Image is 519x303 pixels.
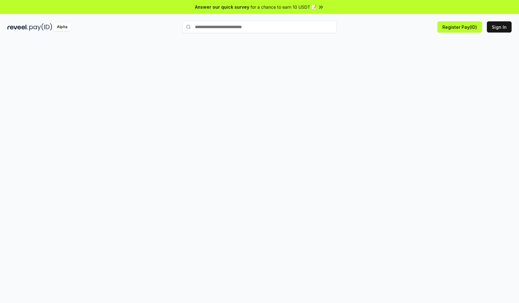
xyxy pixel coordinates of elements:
[251,4,317,10] span: for a chance to earn 10 USDT 📝
[7,23,28,31] img: reveel_dark
[195,4,249,10] span: Answer our quick survey
[53,23,71,31] div: Alpha
[437,21,482,32] button: Register Pay(ID)
[487,21,512,32] button: Sign In
[29,23,52,31] img: pay_id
